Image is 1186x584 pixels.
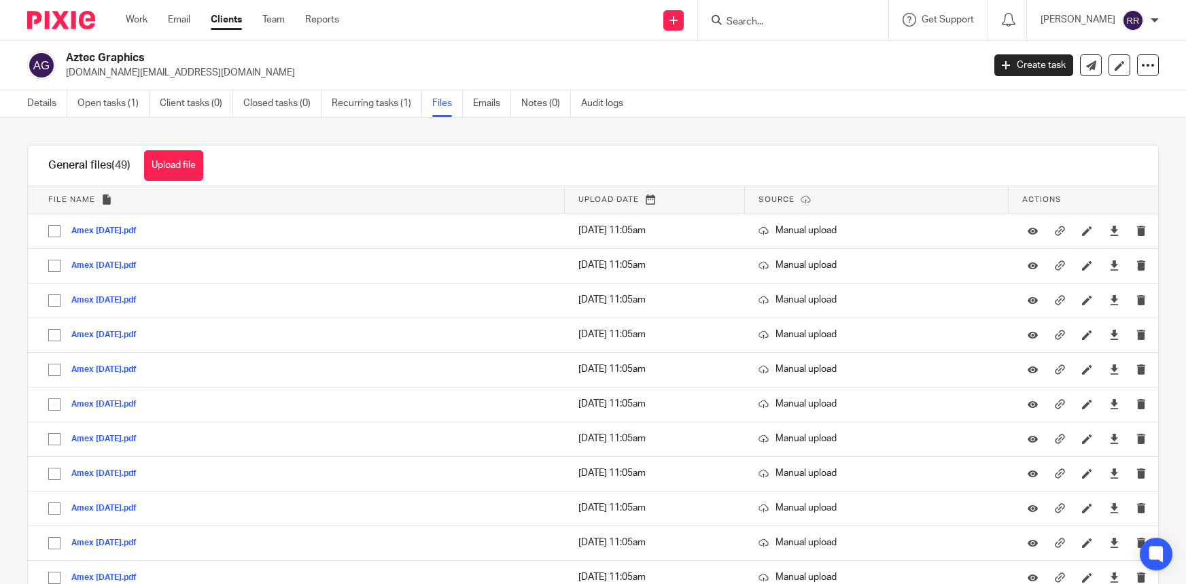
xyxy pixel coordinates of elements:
[922,15,974,24] span: Get Support
[758,397,995,411] p: Manual upload
[27,90,67,117] a: Details
[578,570,731,584] p: [DATE] 11:05am
[758,570,995,584] p: Manual upload
[305,13,339,27] a: Reports
[578,196,639,203] span: Upload date
[262,13,285,27] a: Team
[578,293,731,307] p: [DATE] 11:05am
[211,13,242,27] a: Clients
[1109,466,1119,480] a: Download
[126,13,147,27] a: Work
[758,293,995,307] p: Manual upload
[578,432,731,445] p: [DATE] 11:05am
[48,158,130,173] h1: General files
[725,16,848,29] input: Search
[168,13,190,27] a: Email
[578,536,731,549] p: [DATE] 11:05am
[71,573,147,583] button: Amex [DATE].pdf
[41,253,67,279] input: Select
[41,496,67,521] input: Select
[48,196,95,203] span: File name
[71,434,147,444] button: Amex [DATE].pdf
[144,150,203,181] button: Upload file
[581,90,633,117] a: Audit logs
[27,11,95,29] img: Pixie
[1109,397,1119,411] a: Download
[41,322,67,348] input: Select
[758,196,795,203] span: Source
[41,218,67,244] input: Select
[71,538,147,548] button: Amex [DATE].pdf
[758,362,995,376] p: Manual upload
[41,461,67,487] input: Select
[71,400,147,409] button: Amex [DATE].pdf
[71,365,147,375] button: Amex [DATE].pdf
[578,466,731,480] p: [DATE] 11:05am
[332,90,422,117] a: Recurring tasks (1)
[578,397,731,411] p: [DATE] 11:05am
[1041,13,1115,27] p: [PERSON_NAME]
[243,90,321,117] a: Closed tasks (0)
[66,51,792,65] h2: Aztec Graphics
[71,504,147,513] button: Amex [DATE].pdf
[1109,362,1119,376] a: Download
[111,160,130,171] span: (49)
[71,296,147,305] button: Amex [DATE].pdf
[1022,196,1062,203] span: Actions
[1109,328,1119,341] a: Download
[758,466,995,480] p: Manual upload
[71,330,147,340] button: Amex [DATE].pdf
[27,51,56,80] img: svg%3E
[41,530,67,556] input: Select
[71,226,147,236] button: Amex [DATE].pdf
[1109,501,1119,515] a: Download
[1109,293,1119,307] a: Download
[160,90,233,117] a: Client tasks (0)
[1122,10,1144,31] img: svg%3E
[41,426,67,452] input: Select
[578,224,731,237] p: [DATE] 11:05am
[1109,536,1119,549] a: Download
[578,362,731,376] p: [DATE] 11:05am
[758,536,995,549] p: Manual upload
[1109,258,1119,272] a: Download
[994,54,1073,76] a: Create task
[41,357,67,383] input: Select
[578,501,731,515] p: [DATE] 11:05am
[41,392,67,417] input: Select
[578,258,731,272] p: [DATE] 11:05am
[66,66,974,80] p: [DOMAIN_NAME][EMAIL_ADDRESS][DOMAIN_NAME]
[758,258,995,272] p: Manual upload
[758,432,995,445] p: Manual upload
[432,90,463,117] a: Files
[473,90,511,117] a: Emails
[1109,570,1119,584] a: Download
[758,501,995,515] p: Manual upload
[578,328,731,341] p: [DATE] 11:05am
[1109,224,1119,237] a: Download
[41,288,67,313] input: Select
[521,90,571,117] a: Notes (0)
[71,261,147,271] button: Amex [DATE].pdf
[1109,432,1119,445] a: Download
[77,90,150,117] a: Open tasks (1)
[758,224,995,237] p: Manual upload
[71,469,147,479] button: Amex [DATE].pdf
[758,328,995,341] p: Manual upload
